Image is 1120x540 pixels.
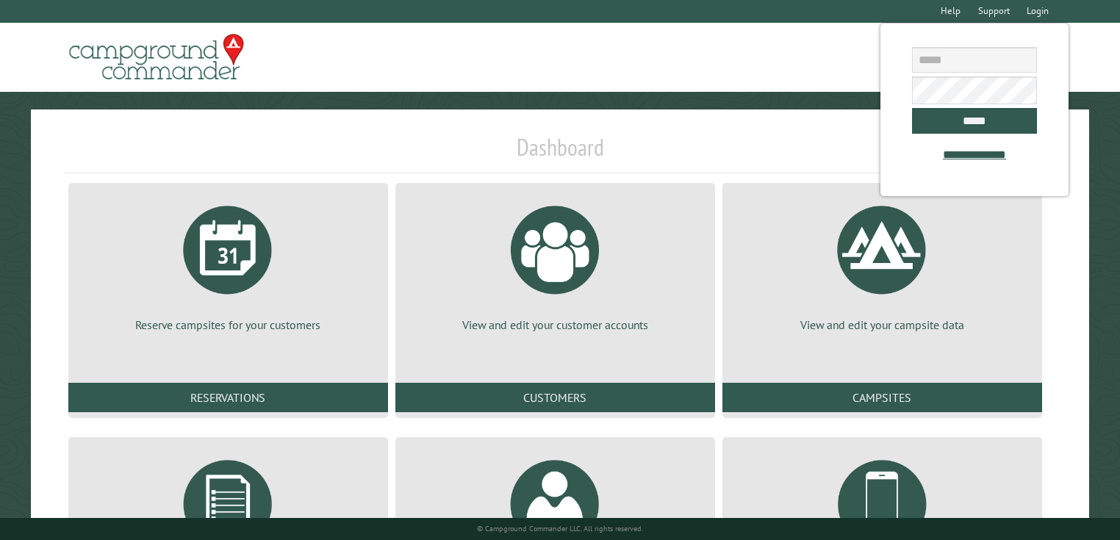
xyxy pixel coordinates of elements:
[413,317,697,333] p: View and edit your customer accounts
[68,383,388,412] a: Reservations
[65,29,248,86] img: Campground Commander
[477,524,643,533] small: © Campground Commander LLC. All rights reserved.
[740,317,1024,333] p: View and edit your campsite data
[65,133,1056,173] h1: Dashboard
[86,195,370,333] a: Reserve campsites for your customers
[86,317,370,333] p: Reserve campsites for your customers
[413,195,697,333] a: View and edit your customer accounts
[722,383,1042,412] a: Campsites
[740,195,1024,333] a: View and edit your campsite data
[395,383,715,412] a: Customers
